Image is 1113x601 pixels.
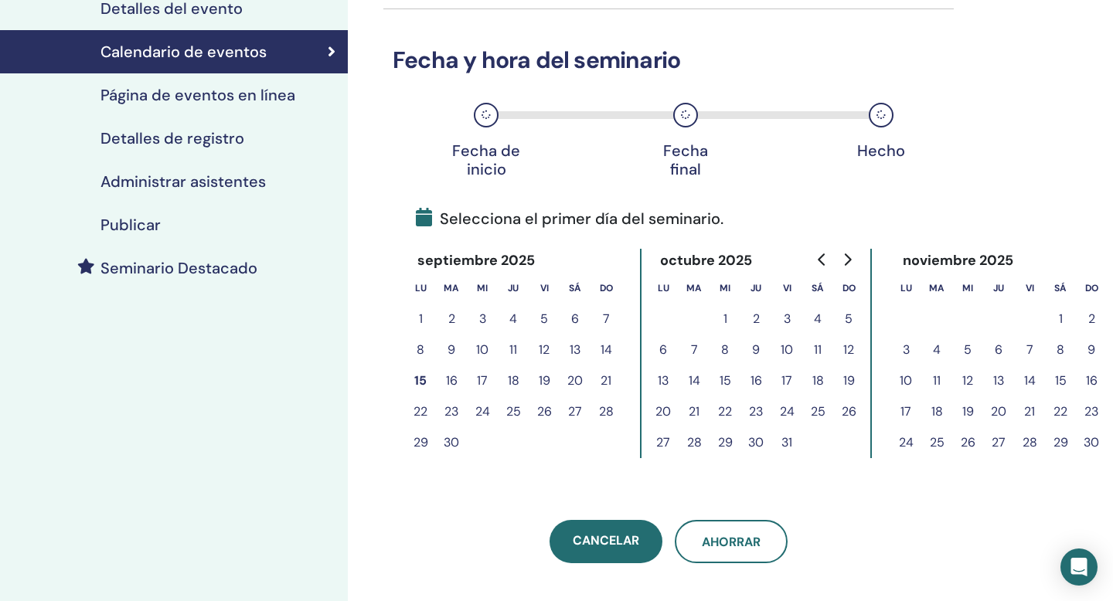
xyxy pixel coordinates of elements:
th: jueves [498,273,529,304]
th: miércoles [952,273,983,304]
button: 10 [890,365,921,396]
button: 5 [529,304,560,334]
button: 28 [1014,427,1045,458]
button: 1 [710,304,740,334]
button: 25 [802,396,833,427]
th: lunes [648,273,679,304]
button: 29 [405,427,436,458]
button: 8 [405,334,436,365]
button: 9 [1076,334,1107,365]
div: septiembre 2025 [405,249,548,273]
button: 1 [405,304,436,334]
th: martes [679,273,710,304]
button: 19 [529,365,560,396]
button: 11 [802,334,833,365]
button: 10 [467,334,498,365]
button: 26 [529,396,560,427]
button: 7 [591,304,621,334]
button: 25 [498,396,529,427]
button: Go to next month [835,244,859,275]
th: jueves [983,273,1014,304]
th: martes [436,273,467,304]
th: viernes [1014,273,1045,304]
button: 18 [498,365,529,396]
span: Ahorrar [702,534,761,550]
th: viernes [771,273,802,304]
button: 16 [436,365,467,396]
button: 4 [498,304,529,334]
button: 20 [648,396,679,427]
th: miércoles [710,273,740,304]
button: 9 [436,334,467,365]
button: 11 [498,334,529,365]
h4: Publicar [100,216,161,234]
button: 19 [833,365,864,396]
button: 26 [833,396,864,427]
th: sábado [560,273,591,304]
button: 28 [679,427,710,458]
button: 17 [467,365,498,396]
button: 20 [983,396,1014,427]
button: 17 [890,396,921,427]
button: 14 [591,334,621,365]
button: 12 [833,334,864,365]
button: 6 [983,334,1014,365]
th: lunes [890,273,921,304]
button: 4 [802,304,833,334]
button: 26 [952,427,983,458]
button: 8 [1045,334,1076,365]
div: Fecha final [647,141,724,178]
button: 5 [833,304,864,334]
button: 29 [710,427,740,458]
div: Hecho [842,141,920,160]
button: 22 [405,396,436,427]
button: 9 [740,334,771,365]
h4: Calendario de eventos [100,42,267,61]
button: 11 [921,365,952,396]
th: domingo [833,273,864,304]
button: 14 [679,365,710,396]
div: Open Intercom Messenger [1060,548,1098,586]
th: miércoles [467,273,498,304]
h4: Página de eventos en línea [100,86,295,104]
button: 27 [560,396,591,427]
button: 6 [648,334,679,365]
button: 3 [890,334,921,365]
button: 23 [1076,396,1107,427]
button: 2 [1076,304,1107,334]
button: 8 [710,334,740,365]
button: 5 [952,334,983,365]
button: 29 [1045,427,1076,458]
button: 2 [436,304,467,334]
button: 28 [591,396,621,427]
button: 27 [648,427,679,458]
h4: Seminario Destacado [100,259,257,277]
th: viernes [529,273,560,304]
div: Fecha de inicio [448,141,525,178]
button: 21 [679,396,710,427]
div: noviembre 2025 [890,249,1026,273]
div: octubre 2025 [648,249,765,273]
button: 17 [771,365,802,396]
th: jueves [740,273,771,304]
button: 14 [1014,365,1045,396]
button: 18 [921,396,952,427]
button: 19 [952,396,983,427]
button: 31 [771,427,802,458]
button: 30 [436,427,467,458]
button: 13 [983,365,1014,396]
button: 24 [771,396,802,427]
button: 1 [1045,304,1076,334]
button: 10 [771,334,802,365]
th: domingo [1076,273,1107,304]
button: 22 [710,396,740,427]
button: 4 [921,334,952,365]
button: 12 [529,334,560,365]
h3: Fecha y hora del seminario [383,46,954,74]
button: 30 [740,427,771,458]
th: sábado [802,273,833,304]
button: 15 [1045,365,1076,396]
button: 13 [648,365,679,396]
button: 23 [740,396,771,427]
button: 24 [890,427,921,458]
